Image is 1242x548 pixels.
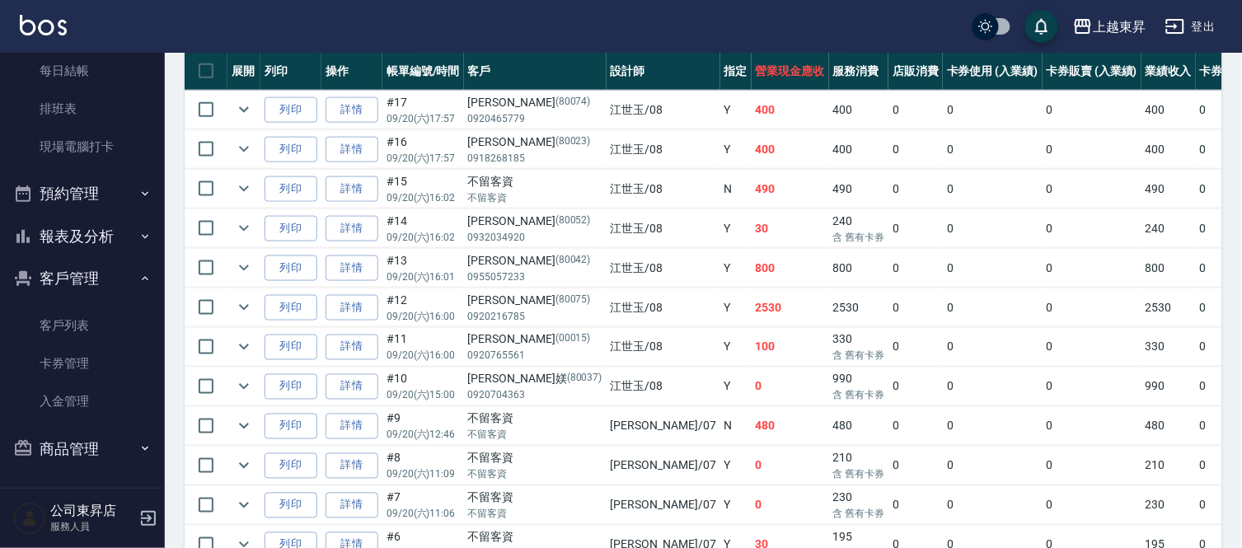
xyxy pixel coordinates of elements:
td: 0 [943,130,1043,169]
div: 不留客資 [468,410,602,428]
button: expand row [232,176,256,201]
td: 2530 [752,288,829,327]
td: 0 [888,486,943,525]
td: N [720,407,752,446]
a: 排班表 [7,90,158,128]
p: 不留客資 [468,428,602,443]
td: 0 [1043,486,1142,525]
a: 卡券管理 [7,344,158,382]
a: 詳情 [326,176,378,202]
td: 0 [1043,209,1142,248]
th: 操作 [321,52,382,91]
div: [PERSON_NAME] [468,292,602,309]
p: 09/20 (六) 16:00 [387,309,460,324]
td: #13 [382,249,464,288]
p: (80042) [555,252,591,269]
td: 0 [943,447,1043,485]
div: 上越東昇 [1093,16,1146,37]
img: Person [13,502,46,535]
td: 0 [1043,288,1142,327]
p: 09/20 (六) 16:00 [387,349,460,363]
td: 800 [1141,249,1196,288]
p: (00015) [555,331,591,349]
div: [PERSON_NAME] [468,94,602,111]
div: [PERSON_NAME] [468,133,602,151]
th: 店販消費 [888,52,943,91]
td: 0 [943,288,1043,327]
button: 上越東昇 [1066,10,1152,44]
p: (80074) [555,94,591,111]
td: Y [720,288,752,327]
td: 0 [1043,447,1142,485]
td: 0 [888,368,943,406]
td: 490 [1141,170,1196,208]
td: 江世玉 /08 [607,130,720,169]
button: expand row [232,97,256,122]
p: (80075) [555,292,591,309]
td: 800 [829,249,889,288]
a: 入金管理 [7,382,158,420]
button: 預約管理 [7,172,158,215]
td: 30 [752,209,829,248]
td: 800 [752,249,829,288]
td: 0 [1043,407,1142,446]
a: 詳情 [326,97,378,123]
td: 480 [752,407,829,446]
p: 09/20 (六) 12:46 [387,428,460,443]
td: 江世玉 /08 [607,288,720,327]
a: 現場電腦打卡 [7,128,158,166]
td: 0 [888,249,943,288]
td: Y [720,91,752,129]
td: 400 [752,91,829,129]
p: 09/20 (六) 15:00 [387,388,460,403]
button: save [1025,10,1058,43]
button: 列印 [265,97,317,123]
td: 490 [829,170,889,208]
td: 江世玉 /08 [607,328,720,367]
td: 0 [943,328,1043,367]
div: 不留客資 [468,450,602,467]
td: 江世玉 /08 [607,209,720,248]
td: #10 [382,368,464,406]
button: 列印 [265,493,317,518]
p: 不留客資 [468,507,602,522]
p: 09/20 (六) 11:06 [387,507,460,522]
button: 列印 [265,295,317,321]
td: 0 [888,407,943,446]
p: 09/20 (六) 17:57 [387,111,460,126]
td: 400 [1141,130,1196,169]
td: 0 [752,486,829,525]
button: 列印 [265,335,317,360]
a: 詳情 [326,493,378,518]
td: Y [720,486,752,525]
a: 詳情 [326,453,378,479]
td: [PERSON_NAME] /07 [607,486,720,525]
td: 330 [1141,328,1196,367]
td: #8 [382,447,464,485]
p: 含 舊有卡券 [833,349,885,363]
button: expand row [232,137,256,162]
button: 客戶管理 [7,257,158,300]
button: 登出 [1159,12,1222,42]
td: 0 [1043,91,1142,129]
p: 含 舊有卡券 [833,507,885,522]
td: 0 [752,447,829,485]
th: 設計師 [607,52,720,91]
h5: 公司東昇店 [50,503,134,519]
td: 0 [888,91,943,129]
p: 09/20 (六) 11:09 [387,467,460,482]
td: #12 [382,288,464,327]
div: 不留客資 [468,489,602,507]
th: 業績收入 [1141,52,1196,91]
td: 230 [829,486,889,525]
div: [PERSON_NAME] [468,252,602,269]
td: #15 [382,170,464,208]
td: 0 [1043,249,1142,288]
td: Y [720,249,752,288]
td: 480 [829,407,889,446]
p: 0920765561 [468,349,602,363]
p: 0920216785 [468,309,602,324]
button: 商品管理 [7,428,158,471]
td: 2530 [829,288,889,327]
p: 0932034920 [468,230,602,245]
